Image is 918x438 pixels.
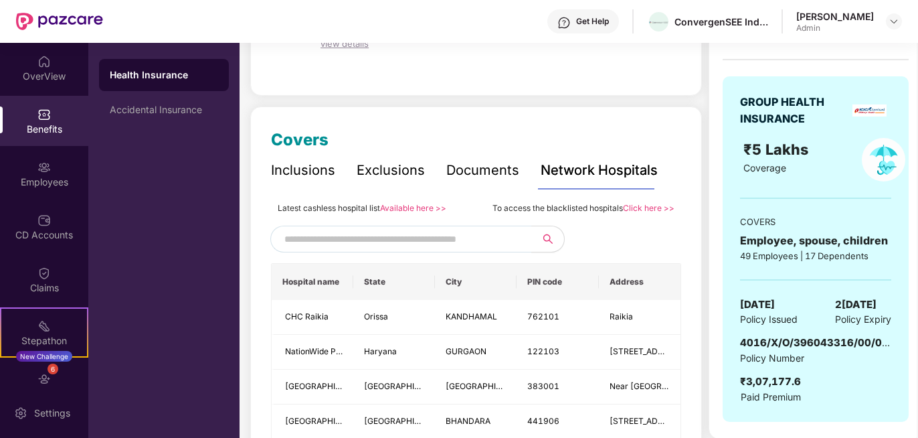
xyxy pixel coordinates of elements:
span: [GEOGRAPHIC_DATA] [285,416,369,426]
span: 441906 [527,416,559,426]
span: [STREET_ADDRESS] [610,416,688,426]
span: 4016/X/O/396043316/00/000 [740,336,895,349]
span: Orissa [364,311,388,321]
div: GROUP HEALTH INSURANCE [740,94,848,127]
div: Documents [446,160,519,181]
th: PIN code [517,264,598,300]
a: Click here >> [623,203,674,213]
td: KANDHAMAL [435,300,517,335]
img: ConvergenSEE-logo-Colour-high-Res-%20updated.png [649,21,668,23]
span: Coverage [743,162,786,173]
div: Health Insurance [110,68,218,82]
td: Block C, Shop No 6, Omaxe Gurgaon Mall,Opp. SRS Value Bazar, Sector 49, Sohna Road [599,335,680,370]
div: Inclusions [271,160,335,181]
span: CHC Raikia [285,311,329,321]
img: svg+xml;base64,PHN2ZyBpZD0iRW1wbG95ZWVzIiB4bWxucz0iaHR0cDovL3d3dy53My5vcmcvMjAwMC9zdmciIHdpZHRoPS... [37,161,51,174]
span: Latest cashless hospital list [278,203,380,213]
td: Haryana [353,335,435,370]
span: 383001 [527,381,559,391]
div: Accidental Insurance [110,104,218,115]
th: Hospital name [272,264,353,300]
span: [GEOGRAPHIC_DATA] [446,381,529,391]
td: GURGAON [435,335,517,370]
span: Policy Issued [740,312,798,327]
img: insurerLogo [852,104,887,117]
td: Gujarat [353,370,435,405]
span: view details [320,38,369,49]
span: Covers [271,130,329,149]
img: svg+xml;base64,PHN2ZyBpZD0iRW5kb3JzZW1lbnRzIiB4bWxucz0iaHR0cDovL3d3dy53My5vcmcvMjAwMC9zdmciIHdpZH... [37,372,51,386]
td: Harsh Hospital [272,370,353,405]
span: Policy Number [740,352,804,364]
img: svg+xml;base64,PHN2ZyBpZD0iQ0RfQWNjb3VudHMiIGRhdGEtbmFtZT0iQ0QgQWNjb3VudHMiIHhtbG5zPSJodHRwOi8vd3... [37,214,51,227]
div: [PERSON_NAME] [796,10,874,23]
div: New Challenge [16,351,72,362]
a: Available here >> [380,203,446,213]
span: [STREET_ADDRESS] SRS Value Bazar, [GEOGRAPHIC_DATA] [610,346,841,356]
span: [DATE] [740,297,775,313]
span: 122103 [527,346,559,356]
td: Near Mehta Petrol Pump, Girdharnagar Railway Crossing, State Highway [599,370,680,405]
td: Raikia [599,300,680,335]
span: [GEOGRAPHIC_DATA] [364,381,448,391]
span: Address [610,277,670,287]
td: CHC Raikia [272,300,353,335]
img: svg+xml;base64,PHN2ZyB4bWxucz0iaHR0cDovL3d3dy53My5vcmcvMjAwMC9zdmciIHdpZHRoPSIyMSIgaGVpZ2h0PSIyMC... [37,319,51,333]
img: svg+xml;base64,PHN2ZyBpZD0iQmVuZWZpdHMiIHhtbG5zPSJodHRwOi8vd3d3LnczLm9yZy8yMDAwL3N2ZyIgd2lkdGg9Ij... [37,108,51,121]
div: 49 Employees | 17 Dependents [740,249,891,263]
span: 2[DATE] [835,297,877,313]
span: Near [GEOGRAPHIC_DATA], [GEOGRAPHIC_DATA], State Highway [610,381,861,391]
div: Stepathon [1,334,87,348]
div: ConvergenSEE India Martech Private Limited [674,15,768,28]
span: Policy Expiry [835,312,891,327]
span: Raikia [610,311,633,321]
span: To access the blacklisted hospitals [492,203,623,213]
td: Orissa [353,300,435,335]
img: svg+xml;base64,PHN2ZyBpZD0iU2V0dGluZy0yMHgyMCIgeG1sbnM9Imh0dHA6Ly93d3cudzMub3JnLzIwMDAvc3ZnIiB3aW... [14,407,27,420]
button: search [531,226,565,252]
img: svg+xml;base64,PHN2ZyBpZD0iRHJvcGRvd24tMzJ4MzIiIHhtbG5zPSJodHRwOi8vd3d3LnczLm9yZy8yMDAwL3N2ZyIgd2... [889,16,899,27]
span: NationWide Primary Healthcare Services Pvt Ltd - [GEOGRAPHIC_DATA] [285,346,563,356]
div: Get Help [576,16,609,27]
span: Hospital name [282,277,343,287]
div: 6 [48,364,58,374]
div: Settings [30,407,74,420]
th: Address [599,264,680,300]
img: svg+xml;base64,PHN2ZyBpZD0iSG9tZSIgeG1sbnM9Imh0dHA6Ly93d3cudzMub3JnLzIwMDAvc3ZnIiB3aWR0aD0iMjAiIG... [37,55,51,68]
img: svg+xml;base64,PHN2ZyBpZD0iQ2xhaW0iIHhtbG5zPSJodHRwOi8vd3d3LnczLm9yZy8yMDAwL3N2ZyIgd2lkdGg9IjIwIi... [37,267,51,280]
span: Paid Premium [741,390,801,405]
span: BHANDARA [446,416,490,426]
img: New Pazcare Logo [16,13,103,30]
span: search [531,234,564,244]
span: [GEOGRAPHIC_DATA] [285,381,369,391]
span: [GEOGRAPHIC_DATA] [364,416,448,426]
div: Exclusions [357,160,425,181]
div: Admin [796,23,874,33]
span: KANDHAMAL [446,311,497,321]
td: NationWide Primary Healthcare Services Pvt Ltd - Gurgaon [272,335,353,370]
div: Employee, spouse, children [740,232,891,249]
div: ₹3,07,177.6 [740,374,801,390]
div: COVERS [740,215,891,228]
span: 762101 [527,311,559,321]
span: ₹5 Lakhs [743,141,812,158]
span: Haryana [364,346,397,356]
div: Network Hospitals [541,160,658,181]
img: policyIcon [862,138,905,181]
th: State [353,264,435,300]
span: GURGAON [446,346,486,356]
img: svg+xml;base64,PHN2ZyBpZD0iSGVscC0zMngzMiIgeG1sbnM9Imh0dHA6Ly93d3cudzMub3JnLzIwMDAvc3ZnIiB3aWR0aD... [557,16,571,29]
td: Himmatnagar [435,370,517,405]
th: City [435,264,517,300]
